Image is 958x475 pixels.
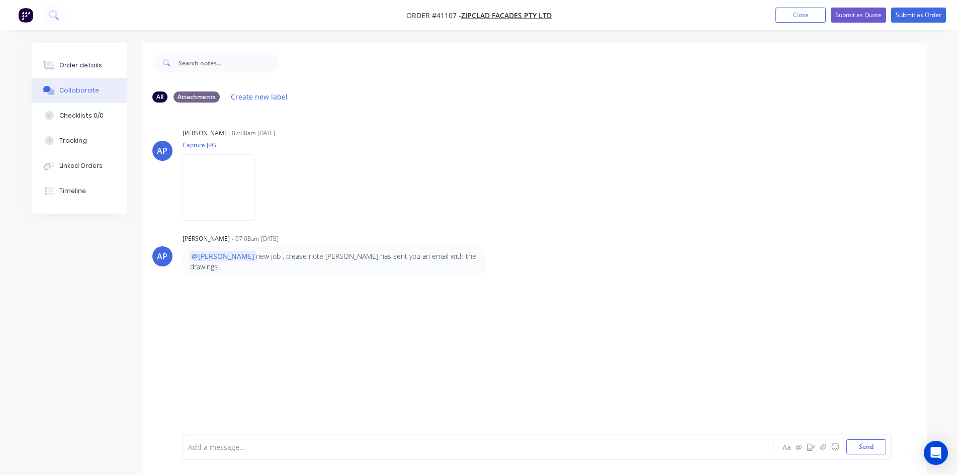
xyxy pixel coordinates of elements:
[32,103,127,128] button: Checklists 0/0
[179,53,278,73] input: Search notes...
[793,441,805,453] button: @
[831,8,886,23] button: Submit as Quote
[32,178,127,204] button: Timeline
[59,61,102,70] div: Order details
[190,251,478,272] p: new job , please note [PERSON_NAME] has sent you an email with the drawings .
[157,145,167,157] div: AP
[32,153,127,178] button: Linked Orders
[183,234,230,243] div: [PERSON_NAME]
[406,11,461,20] span: Order #41107 -
[32,78,127,103] button: Collaborate
[190,251,256,261] span: @[PERSON_NAME]
[891,8,946,23] button: Submit as Order
[18,8,33,23] img: Factory
[461,11,552,20] a: Zipclad Facades Pty Ltd
[152,91,167,103] div: All
[781,441,793,453] button: Aa
[59,136,87,145] div: Tracking
[59,86,99,95] div: Collaborate
[173,91,220,103] div: Attachments
[226,90,293,104] button: Create new label
[232,129,275,138] div: 07:08am [DATE]
[157,250,167,262] div: AP
[32,53,127,78] button: Order details
[829,441,841,453] button: ☺
[924,441,948,465] div: Open Intercom Messenger
[183,129,230,138] div: [PERSON_NAME]
[32,128,127,153] button: Tracking
[183,141,265,149] p: Capture.JPG
[775,8,826,23] button: Close
[846,439,886,454] button: Send
[59,111,104,120] div: Checklists 0/0
[59,161,103,170] div: Linked Orders
[232,234,279,243] div: - 07:08am [DATE]
[59,186,86,196] div: Timeline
